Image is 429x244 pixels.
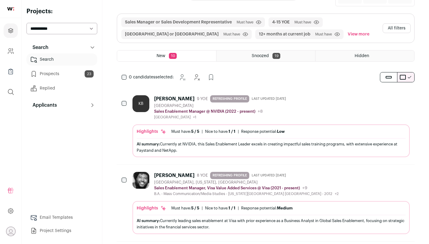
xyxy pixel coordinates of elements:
div: [GEOGRAPHIC_DATA] [154,115,288,120]
h2: Projects: [26,7,97,16]
span: Last updated [DATE] [252,173,286,178]
a: Email Templates [26,212,97,224]
span: Low [277,130,285,133]
div: Nice to have: [205,129,235,134]
span: 10 [169,53,177,59]
span: 0 candidates [129,75,155,79]
p: Applicants [29,102,57,109]
span: 5 / 5 [191,206,199,210]
button: 4-15 YOE [272,19,290,25]
div: Highlights [137,129,166,135]
div: B.A. - Mass Communication/Media Studies - [US_STATE][GEOGRAPHIC_DATA] [GEOGRAPHIC_DATA] - 2012 [154,191,339,196]
div: [PERSON_NAME] [154,96,194,102]
span: Must have [237,20,253,25]
button: Open dropdown [6,227,16,236]
div: Currently leading sales enablement at Visa with prior experience as a Business Analyst in Global ... [137,218,406,230]
span: 9 YOE [197,96,208,101]
span: 8 YOE [197,173,208,178]
button: Search [26,41,97,53]
span: Snoozed [252,54,269,58]
a: [PERSON_NAME] 8 YOE REFRESHING PROFILE Last updated [DATE] [GEOGRAPHIC_DATA], [US_STATE], [GEOGRA... [132,172,410,234]
button: [GEOGRAPHIC_DATA] or [GEOGRAPHIC_DATA] [125,31,219,37]
a: Prospects23 [26,68,97,80]
p: Sales Enablement Manager, Visa Value Added Services @ Visa (2021 - present) [154,186,300,191]
div: Response potential: [241,206,293,211]
button: View more [347,29,371,39]
a: Company Lists [4,64,18,79]
button: All filters [383,23,411,33]
span: +2 [335,192,339,196]
a: Projects [4,23,18,38]
span: Hidden [355,54,369,58]
img: wellfound-shorthand-0d5821cbd27db2630d0214b213865d53afaa358527fdda9d0ea32b1df1b89c2c.svg [7,7,14,11]
span: Must have [315,32,332,37]
span: Must have [223,32,240,37]
span: New [157,54,165,58]
ul: | | [171,129,285,134]
div: Currently at NVIDIA, this Sales Enablement Leader excels in creating impactful sales training pro... [137,141,406,154]
button: 12+ months at current job [259,31,310,37]
a: Search [26,53,97,66]
div: Nice to have: [205,206,235,211]
div: Highlights [137,205,166,211]
span: selected: [129,74,174,80]
img: 6ceb347db985508dad81cbcde54e1897e478a6e44183a2e6163a0c89e92e4ffe [132,172,149,189]
span: +9 [302,186,307,190]
div: KB [132,95,149,112]
span: 23 [85,70,94,78]
span: REFRESHING PROFILE [210,172,249,179]
p: Sales Enablement Manager @ NVIDIA (2022 - present) [154,109,255,114]
span: AI summary: [137,219,160,223]
div: Must have: [171,129,199,134]
div: [PERSON_NAME] [154,172,194,178]
div: [GEOGRAPHIC_DATA] [154,103,288,108]
a: KB [PERSON_NAME] 9 YOE REFRESHING PROFILE Last updated [DATE] [GEOGRAPHIC_DATA] Sales Enablement ... [132,95,410,157]
span: 1 / 1 [228,130,235,133]
button: Applicants [26,99,97,111]
ul: | | [171,206,293,211]
div: Response potential: [241,129,285,134]
span: AI summary: [137,142,160,146]
a: Replied [26,82,97,94]
span: 5 / 5 [191,130,199,133]
a: Project Settings [26,225,97,237]
span: +1 [193,115,196,119]
p: Search [29,44,48,51]
span: Medium [277,206,293,210]
span: 1 / 1 [228,206,235,210]
div: [GEOGRAPHIC_DATA], [US_STATE], [GEOGRAPHIC_DATA] [154,180,339,185]
a: Hidden [316,50,414,61]
span: Must have [294,20,311,25]
a: Company and ATS Settings [4,44,18,58]
span: Last updated [DATE] [252,96,286,101]
div: Must have: [171,206,199,211]
a: Snoozed 19 [216,50,315,61]
span: REFRESHING PROFILE [210,95,249,102]
button: Sales Manager or Sales Development Representative [125,19,232,25]
span: 19 [272,53,280,59]
span: +8 [258,109,263,114]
